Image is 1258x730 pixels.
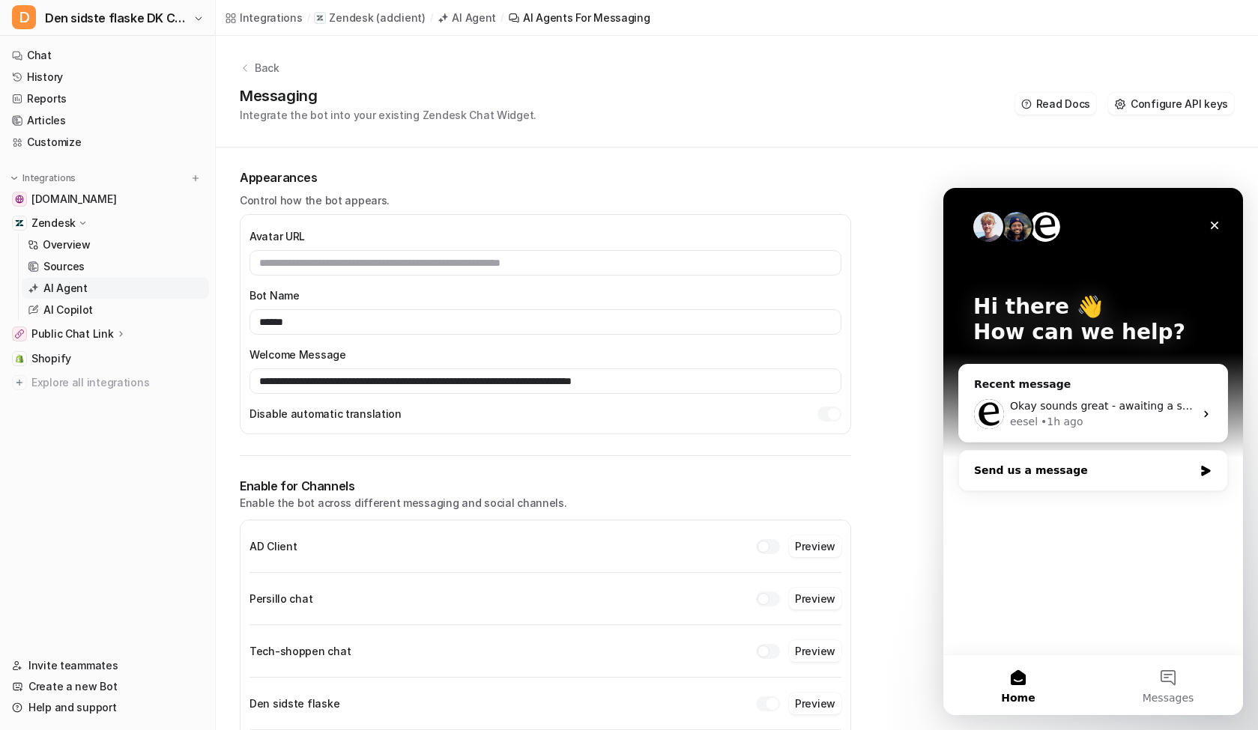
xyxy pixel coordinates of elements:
img: expand menu [9,173,19,183]
button: Preview [789,588,841,609]
button: Messages [150,467,300,527]
p: AI Agent [43,281,88,296]
div: AI Agent [452,10,496,25]
span: Home [58,505,91,515]
button: ConfigureConfigure API keys [1108,93,1234,115]
h1: Enable for Channels [240,477,851,495]
img: densidsteflaske.dk [15,195,24,204]
p: Public Chat Link [31,326,114,341]
label: Disable automatic translation [250,406,402,422]
img: menu_add.svg [190,173,201,183]
span: Messages [199,505,251,515]
p: AI Copilot [43,302,93,317]
a: History [6,67,209,88]
a: AI Agent [22,278,209,299]
h2: Persillo chat [250,591,312,606]
h2: Tech-shoppen chat [250,643,351,659]
button: Preview [789,640,841,662]
a: densidsteflaske.dk[DOMAIN_NAME] [6,189,209,210]
span: Shopify [31,351,71,366]
div: Close [258,24,285,51]
button: Preview [789,535,841,557]
span: Configure API keys [1131,96,1228,112]
a: Chat [6,45,209,66]
img: explore all integrations [12,375,27,390]
p: Sources [43,259,85,274]
span: Okay sounds great - awaiting a status update then!§ [67,212,342,224]
p: Overview [43,237,91,252]
a: Articles [6,110,209,131]
div: • 1h ago [97,226,140,242]
button: Integrations [6,171,80,186]
label: Bot Name [250,288,841,303]
a: Integrations [225,10,303,25]
a: AI Copilot [22,299,209,320]
a: ShopifyShopify [6,348,209,369]
h2: AD Client [250,538,297,554]
h1: Messaging [240,85,536,107]
p: Zendesk [329,10,373,25]
span: / [430,11,433,25]
div: Send us a message [15,262,285,303]
label: Welcome Message [250,347,841,362]
a: AI Agent [437,10,496,25]
a: Invite teammates [6,655,209,676]
p: Enable the bot across different messaging and social channels. [240,495,851,511]
span: Explore all integrations [31,371,203,395]
a: Explore all integrations [6,372,209,393]
p: ( adclient ) [376,10,425,25]
span: [DOMAIN_NAME] [31,192,116,207]
a: Overview [22,234,209,255]
span: Read Docs [1036,96,1090,112]
a: Sources [22,256,209,277]
a: Reports [6,88,209,109]
span: / [307,11,310,25]
span: D [12,5,36,29]
p: Integrate the bot into your existing Zendesk Chat Widget. [240,107,536,123]
label: Avatar URL [250,228,841,244]
a: Create a new Bot [6,676,209,697]
img: Zendesk [15,219,24,228]
a: Help and support [6,697,209,718]
p: Control how the bot appears. [240,192,851,208]
iframe: Intercom live chat [943,188,1243,715]
h1: Appearances [240,168,851,186]
p: Zendesk [31,216,76,231]
h2: Den sidste flaske [250,696,339,711]
div: Send us a message [31,275,250,291]
p: Back [255,60,279,76]
button: Preview [789,693,841,714]
div: eesel [67,226,94,242]
img: Configure [1114,98,1126,110]
button: Read Docs [1015,93,1096,115]
a: Customize [6,132,209,153]
p: Integrations [22,172,76,184]
div: AI Agents for messaging [523,10,650,25]
div: Integrations [240,10,303,25]
img: Shopify [15,354,24,363]
span: / [501,11,503,25]
a: Zendesk(adclient) [314,10,425,25]
span: Den sidste flaske DK Chatbot [45,7,190,28]
img: Public Chat Link [15,329,24,338]
a: AI Agents for messaging [508,10,650,25]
